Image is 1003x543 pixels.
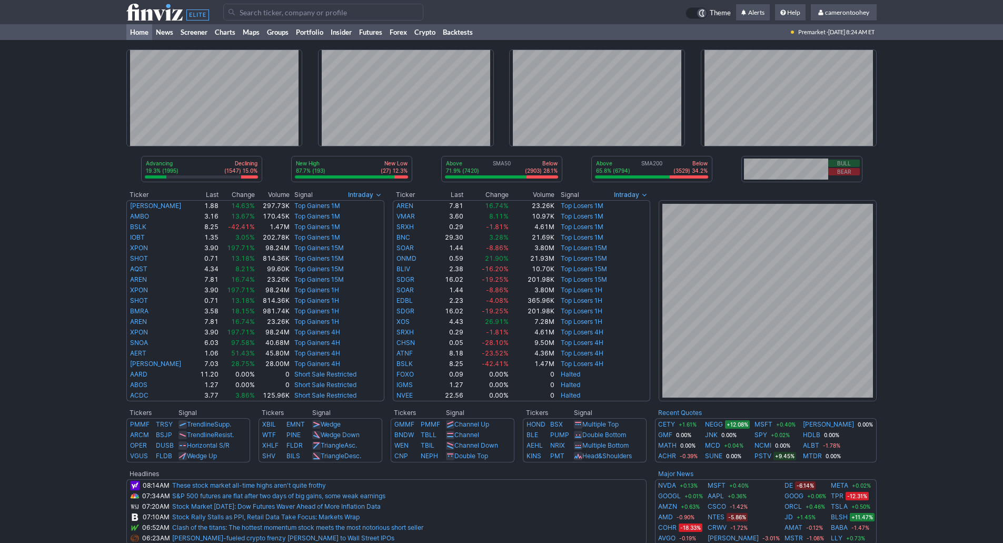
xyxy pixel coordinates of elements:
a: AEHL [527,441,543,449]
a: Help [775,4,806,21]
a: Major News [658,470,693,478]
a: GOOGL [658,491,681,501]
a: JD [784,512,793,522]
a: META [831,480,848,491]
span: [DATE] 8:24 AM ET [828,24,875,40]
a: CNP [394,452,408,460]
td: 3.80M [509,243,554,253]
td: 1.47M [255,222,290,232]
a: Top Losers 4H [561,360,603,368]
a: Groups [263,24,292,40]
td: 7.81 [195,274,220,285]
a: Top Gainers 1M [294,202,340,210]
td: 3.58 [195,306,220,317]
p: Above [446,160,479,167]
span: Trendline [187,420,214,428]
a: IGMS [396,381,413,389]
td: 3.60 [432,211,464,222]
a: BNDW [394,431,414,439]
a: News [152,24,177,40]
span: Asc. [344,441,357,449]
p: 87.7% (193) [296,167,325,174]
a: SNOA [130,339,148,347]
a: Channel Up [454,420,489,428]
p: Below [673,160,708,167]
a: TriangleAsc. [321,441,357,449]
a: SHV [262,452,275,460]
a: MTDR [803,451,822,461]
a: TriangleDesc. [321,452,361,460]
a: Stock Rally Stalls as PPI, Retail Data Take Focus: Markets Wrap [172,513,360,521]
a: Top Losers 1M [561,212,603,220]
td: 99.60K [255,264,290,274]
th: Volume [509,190,554,200]
a: Top Losers 1H [561,307,602,315]
span: -8.86% [486,286,509,294]
th: Ticker [126,190,195,200]
a: XPON [130,244,148,252]
a: SRXH [396,328,414,336]
span: -42.41% [228,223,255,231]
a: NEPH [421,452,438,460]
span: 14.63% [231,202,255,210]
th: Last [432,190,464,200]
a: Charts [211,24,239,40]
a: Channel Down [454,441,498,449]
a: FLDB [156,452,172,460]
a: Top Losers 15M [561,265,607,273]
td: 201.98K [509,274,554,285]
a: S&P 500 futures are flat after two days of big gains, some weak earnings [172,492,385,500]
a: SDGR [396,275,414,283]
a: HDLB [803,430,820,440]
a: JNK [705,430,718,440]
button: Bull [828,160,860,167]
a: Maps [239,24,263,40]
a: XBIL [262,420,276,428]
a: AMZN [658,501,677,512]
a: ABOS [130,381,147,389]
span: 13.18% [231,254,255,262]
a: ACDC [130,391,148,399]
a: Crypto [411,24,439,40]
a: TRSY [156,420,173,428]
div: SMA50 [445,160,559,175]
span: Trendline [187,431,214,439]
a: ALBT [803,440,819,451]
td: 4.34 [195,264,220,274]
a: SPY [754,430,767,440]
td: 981.74K [255,306,290,317]
td: 814.36K [255,295,290,306]
a: Futures [355,24,386,40]
span: 16.74% [231,275,255,283]
td: 3.90 [195,285,220,295]
td: 2.23 [432,295,464,306]
a: Forex [386,24,411,40]
a: BSJP [156,431,172,439]
a: AQST [130,265,147,273]
a: AREN [130,275,147,283]
a: BMRA [130,307,148,315]
a: Multiple Bottom [582,441,629,449]
a: BSX [550,420,563,428]
a: Clash of the titans: The hottest momentum stock meets the most notorious short seller [172,524,423,531]
td: 10.97K [509,211,554,222]
a: Top Losers 1M [561,202,603,210]
span: Theme [710,7,731,19]
td: 1.88 [195,200,220,211]
th: Volume [255,190,290,200]
a: Top Losers 15M [561,244,607,252]
a: TSLA [831,501,848,512]
a: COHR [658,522,677,533]
a: MATH [658,440,677,451]
a: PSTV [754,451,771,461]
p: New High [296,160,325,167]
p: Above [596,160,630,167]
a: EMNT [286,420,305,428]
th: Change [464,190,509,200]
td: 297.73K [255,200,290,211]
a: Recent Quotes [658,409,702,417]
span: 197.71% [227,244,255,252]
td: 3.16 [195,211,220,222]
span: 13.67% [231,212,255,220]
